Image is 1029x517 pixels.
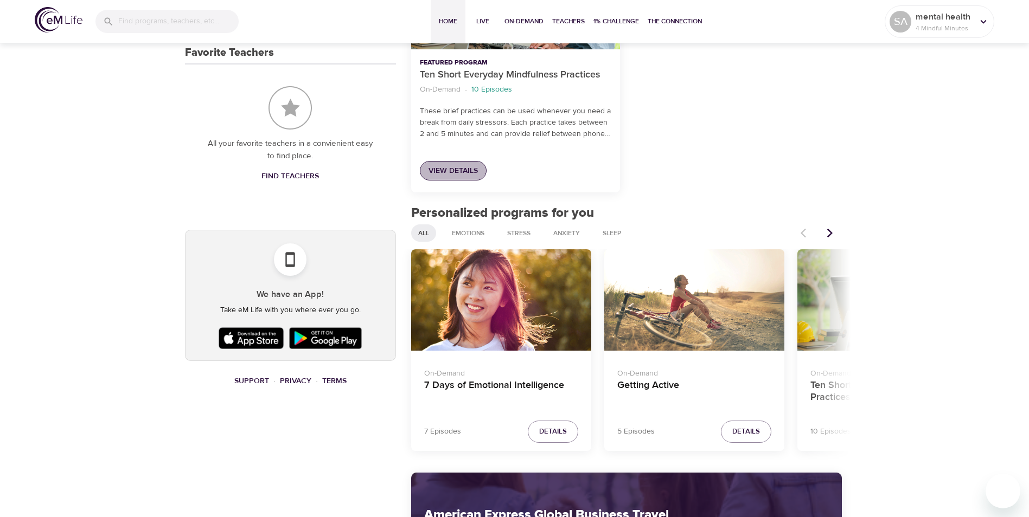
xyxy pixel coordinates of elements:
span: 1% Challenge [593,16,639,27]
span: All [412,229,436,238]
div: SA [890,11,911,33]
button: 7 Days of Emotional Intelligence [411,249,591,351]
p: Featured Program [420,58,611,68]
p: All your favorite teachers in a convienient easy to find place. [207,138,374,162]
a: Support [234,376,269,386]
nav: breadcrumb [185,374,396,389]
p: 5 Episodes [617,426,655,437]
p: 10 Episodes [810,426,851,437]
button: Details [721,421,771,443]
a: Privacy [280,376,311,386]
div: All [411,224,436,242]
img: Favorite Teachers [269,86,312,130]
p: 10 Episodes [471,84,512,95]
span: Anxiety [547,229,586,238]
span: Sleep [596,229,628,238]
h3: Favorite Teachers [185,47,274,59]
h4: Ten Short Everyday Mindfulness Practices [810,379,964,405]
p: Take eM Life with you where ever you go. [194,305,387,316]
img: Google Play Store [286,325,365,352]
img: logo [35,7,82,33]
p: On-Demand [424,364,578,379]
nav: breadcrumb [420,82,611,97]
h4: 7 Days of Emotional Intelligence [424,379,578,405]
div: Anxiety [546,224,587,242]
a: View Details [420,161,487,181]
p: mental health [916,10,973,23]
span: Details [539,425,567,438]
img: Apple App Store [216,325,286,352]
iframe: Button to launch messaging window [986,474,1020,508]
div: Sleep [596,224,629,242]
span: Teachers [552,16,585,27]
li: · [316,374,318,389]
p: On-Demand [617,364,771,379]
span: Home [435,16,461,27]
p: On-Demand [810,364,964,379]
li: · [465,82,467,97]
span: Details [732,425,760,438]
h5: We have an App! [194,289,387,300]
a: Terms [322,376,347,386]
input: Find programs, teachers, etc... [118,10,239,33]
span: On-Demand [504,16,544,27]
p: Ten Short Everyday Mindfulness Practices [420,68,611,82]
p: These brief practices can be used whenever you need a break from daily stressors. Each practice t... [420,106,611,140]
p: On-Demand [420,84,461,95]
span: View Details [429,164,478,178]
button: Next items [818,221,842,245]
span: Emotions [445,229,491,238]
h2: Personalized programs for you [411,205,842,221]
span: Find Teachers [261,170,319,183]
p: 7 Episodes [424,426,461,437]
button: Getting Active [604,249,784,351]
p: 4 Mindful Minutes [916,23,973,33]
a: Find Teachers [257,166,323,186]
h4: Getting Active [617,379,771,405]
button: Details [528,421,578,443]
span: Live [470,16,496,27]
button: Ten Short Everyday Mindfulness Practices [797,249,977,351]
div: Emotions [445,224,491,242]
li: · [273,374,276,389]
div: Stress [500,224,538,242]
span: Stress [501,229,537,238]
span: The Connection [648,16,702,27]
